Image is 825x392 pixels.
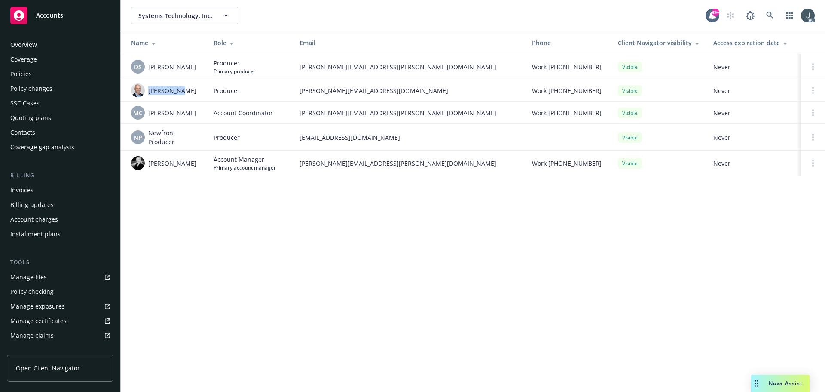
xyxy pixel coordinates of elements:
[713,86,794,95] span: Never
[618,85,642,96] div: Visible
[214,164,276,171] span: Primary account manager
[7,111,113,125] a: Quoting plans
[299,159,518,168] span: [PERSON_NAME][EMAIL_ADDRESS][PERSON_NAME][DOMAIN_NAME]
[131,156,145,170] img: photo
[131,7,238,24] button: Systems Technology, Inc.
[618,158,642,169] div: Visible
[7,3,113,28] a: Accounts
[7,38,113,52] a: Overview
[10,285,54,299] div: Policy checking
[751,375,810,392] button: Nova Assist
[214,133,240,142] span: Producer
[10,213,58,226] div: Account charges
[801,9,815,22] img: photo
[10,111,51,125] div: Quoting plans
[7,67,113,81] a: Policies
[138,11,213,20] span: Systems Technology, Inc.
[713,62,794,71] span: Never
[10,67,32,81] div: Policies
[36,12,63,19] span: Accounts
[299,62,518,71] span: [PERSON_NAME][EMAIL_ADDRESS][PERSON_NAME][DOMAIN_NAME]
[742,7,759,24] a: Report a Bug
[148,159,196,168] span: [PERSON_NAME]
[7,171,113,180] div: Billing
[299,86,518,95] span: [PERSON_NAME][EMAIL_ADDRESS][DOMAIN_NAME]
[10,82,52,96] div: Policy changes
[7,82,113,96] a: Policy changes
[148,86,196,95] span: [PERSON_NAME]
[16,364,80,373] span: Open Client Navigator
[7,285,113,299] a: Policy checking
[133,108,143,117] span: MC
[10,299,65,313] div: Manage exposures
[7,183,113,197] a: Invoices
[532,62,602,71] span: Work [PHONE_NUMBER]
[7,140,113,154] a: Coverage gap analysis
[10,314,67,328] div: Manage certificates
[148,62,196,71] span: [PERSON_NAME]
[10,96,40,110] div: SSC Cases
[712,9,719,16] div: 99+
[10,227,61,241] div: Installment plans
[10,52,37,66] div: Coverage
[299,38,518,47] div: Email
[7,258,113,267] div: Tools
[214,108,273,117] span: Account Coordinator
[713,133,794,142] span: Never
[7,314,113,328] a: Manage certificates
[7,329,113,343] a: Manage claims
[618,132,642,143] div: Visible
[10,329,54,343] div: Manage claims
[618,108,642,118] div: Visible
[214,59,256,68] span: Producer
[10,270,47,284] div: Manage files
[134,62,142,71] span: DS
[722,7,739,24] a: Start snowing
[751,375,762,392] div: Drag to move
[7,299,113,313] a: Manage exposures
[7,343,113,357] a: Manage BORs
[781,7,798,24] a: Switch app
[299,108,518,117] span: [PERSON_NAME][EMAIL_ADDRESS][PERSON_NAME][DOMAIN_NAME]
[131,83,145,97] img: photo
[214,38,286,47] div: Role
[299,133,518,142] span: [EMAIL_ADDRESS][DOMAIN_NAME]
[131,38,200,47] div: Name
[10,140,74,154] div: Coverage gap analysis
[769,380,803,387] span: Nova Assist
[532,108,602,117] span: Work [PHONE_NUMBER]
[10,198,54,212] div: Billing updates
[713,159,794,168] span: Never
[134,133,142,142] span: NP
[10,38,37,52] div: Overview
[7,96,113,110] a: SSC Cases
[214,86,240,95] span: Producer
[713,38,794,47] div: Access expiration date
[618,62,642,72] div: Visible
[7,198,113,212] a: Billing updates
[7,227,113,241] a: Installment plans
[10,126,35,139] div: Contacts
[7,213,113,226] a: Account charges
[713,108,794,117] span: Never
[10,183,34,197] div: Invoices
[148,108,196,117] span: [PERSON_NAME]
[148,128,200,146] span: Newfront Producer
[7,126,113,139] a: Contacts
[761,7,779,24] a: Search
[618,38,700,47] div: Client Navigator visibility
[214,155,276,164] span: Account Manager
[532,38,604,47] div: Phone
[532,159,602,168] span: Work [PHONE_NUMBER]
[7,270,113,284] a: Manage files
[7,52,113,66] a: Coverage
[532,86,602,95] span: Work [PHONE_NUMBER]
[10,343,51,357] div: Manage BORs
[214,68,256,75] span: Primary producer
